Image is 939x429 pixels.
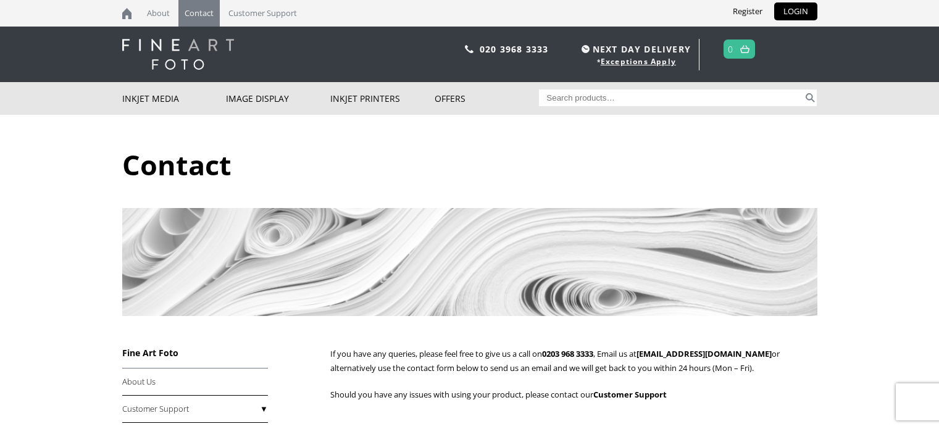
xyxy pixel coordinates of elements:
[435,82,539,115] a: Offers
[226,82,330,115] a: Image Display
[122,146,817,183] h1: Contact
[636,348,772,359] a: [EMAIL_ADDRESS][DOMAIN_NAME]
[601,56,676,67] a: Exceptions Apply
[330,347,817,375] p: If you have any queries, please feel free to give us a call on , Email us at or alternatively use...
[122,347,268,359] h3: Fine Art Foto
[774,2,817,20] a: LOGIN
[578,42,691,56] span: NEXT DAY DELIVERY
[330,82,435,115] a: Inkjet Printers
[330,388,817,402] p: Should you have any issues with using your product, please contact our
[122,396,268,423] a: Customer Support
[803,90,817,106] button: Search
[724,2,772,20] a: Register
[465,45,474,53] img: phone.svg
[122,369,268,396] a: About Us
[740,45,749,53] img: basket.svg
[539,90,803,106] input: Search products…
[480,43,549,55] a: 020 3968 3333
[582,45,590,53] img: time.svg
[542,348,593,359] a: 0203 968 3333
[728,40,733,58] a: 0
[122,39,234,70] img: logo-white.svg
[593,389,667,400] strong: Customer Support
[122,82,227,115] a: Inkjet Media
